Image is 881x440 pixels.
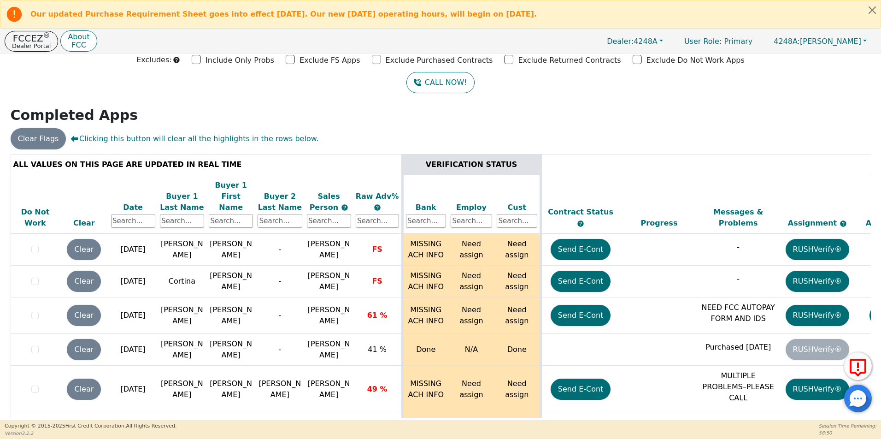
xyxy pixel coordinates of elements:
[819,429,876,436] p: 58:50
[67,339,101,360] button: Clear
[551,239,611,260] button: Send E-Cont
[451,202,492,213] div: Employ
[310,192,341,212] span: Sales Person
[448,334,494,366] td: N/A
[448,297,494,334] td: Need assign
[109,234,158,266] td: [DATE]
[551,271,611,292] button: Send E-Cont
[307,214,351,228] input: Search...
[494,234,540,266] td: Need assign
[368,345,387,354] span: 41 %
[206,55,274,66] p: Include Only Probs
[764,34,876,48] button: 4248A:[PERSON_NAME]
[136,54,171,65] p: Excludes:
[367,311,388,320] span: 61 %
[607,37,634,46] span: Dealer:
[701,207,775,229] div: Messages & Problems
[255,266,304,297] td: -
[701,242,775,253] p: -
[406,202,446,213] div: Bank
[367,385,388,393] span: 49 %
[160,214,204,228] input: Search...
[158,297,206,334] td: [PERSON_NAME]
[518,55,621,66] p: Exclude Returned Contracts
[497,214,537,228] input: Search...
[597,34,673,48] button: Dealer:4248A
[11,107,138,123] strong: Completed Apps
[255,234,304,266] td: -
[675,32,762,50] p: Primary
[451,214,492,228] input: Search...
[372,245,382,254] span: FS
[372,277,382,285] span: FS
[701,302,775,324] p: NEED FCC AUTOPAY FORM AND IDS
[62,218,106,229] div: Clear
[67,379,101,400] button: Clear
[675,32,762,50] a: User Role: Primary
[774,37,800,46] span: 4248A:
[258,214,302,228] input: Search...
[13,207,58,229] div: Do Not Work
[864,0,881,19] button: Close alert
[255,366,304,413] td: [PERSON_NAME]
[551,305,611,326] button: Send E-Cont
[5,31,58,52] a: FCCEZ®Dealer Portal
[255,334,304,366] td: -
[308,305,350,325] span: [PERSON_NAME]
[448,266,494,297] td: Need assign
[308,271,350,291] span: [PERSON_NAME]
[30,10,537,18] b: Our updated Purchase Requirement Sheet goes into effect [DATE]. Our new [DATE] operating hours, w...
[308,379,350,399] span: [PERSON_NAME]
[701,274,775,285] p: -
[494,297,540,334] td: Need assign
[5,422,176,430] p: Copyright © 2015- 2025 First Credit Corporation.
[786,239,849,260] button: RUSHVerify®
[308,339,350,359] span: [PERSON_NAME]
[43,31,50,40] sup: ®
[844,352,872,380] button: Report Error to FCC
[406,214,446,228] input: Search...
[67,271,101,292] button: Clear
[67,239,101,260] button: Clear
[406,72,474,93] button: CALL NOW!
[258,191,302,213] div: Buyer 2 Last Name
[111,202,155,213] div: Date
[684,37,722,46] span: User Role :
[206,234,255,266] td: [PERSON_NAME]
[12,43,51,49] p: Dealer Portal
[109,334,158,366] td: [DATE]
[158,334,206,366] td: [PERSON_NAME]
[158,266,206,297] td: Cortina
[206,334,255,366] td: [PERSON_NAME]
[70,133,318,144] span: Clicking this button will clear all the highlights in the rows below.
[160,191,204,213] div: Buyer 1 Last Name
[551,379,611,400] button: Send E-Cont
[67,305,101,326] button: Clear
[819,422,876,429] p: Session Time Remaining:
[158,234,206,266] td: [PERSON_NAME]
[386,55,493,66] p: Exclude Purchased Contracts
[406,159,537,170] div: VERIFICATION STATUS
[402,266,448,297] td: MISSING ACH INFO
[622,218,697,229] div: Progress
[701,342,775,353] p: Purchased [DATE]
[126,423,176,429] span: All Rights Reserved.
[448,366,494,413] td: Need assign
[646,55,745,66] p: Exclude Do Not Work Apps
[109,297,158,334] td: [DATE]
[300,55,360,66] p: Exclude FS Apps
[402,297,448,334] td: MISSING ACH INFO
[209,180,253,213] div: Buyer 1 First Name
[12,34,51,43] p: FCCEZ
[548,208,613,216] span: Contract Status
[5,430,176,437] p: Version 3.2.2
[786,379,849,400] button: RUSHVerify®
[158,366,206,413] td: [PERSON_NAME]
[494,334,540,366] td: Done
[356,192,399,201] span: Raw Adv%
[206,297,255,334] td: [PERSON_NAME]
[13,159,399,170] div: ALL VALUES ON THIS PAGE ARE UPDATED IN REAL TIME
